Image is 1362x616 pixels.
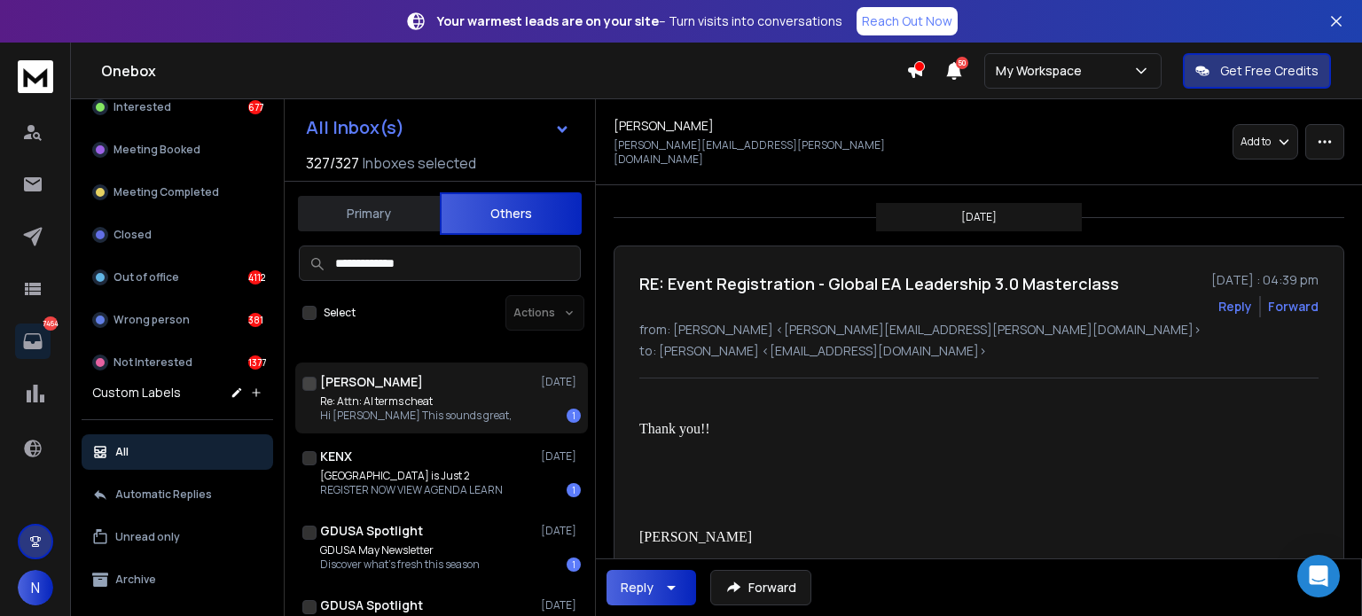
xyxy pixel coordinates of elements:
button: Out of office4112 [82,260,273,295]
p: to: [PERSON_NAME] <[EMAIL_ADDRESS][DOMAIN_NAME]> [639,342,1319,360]
button: All [82,434,273,470]
p: Archive [115,573,156,587]
p: [GEOGRAPHIC_DATA] is Just 2 [320,469,503,483]
button: Closed [82,217,273,253]
a: Reach Out Now [857,7,958,35]
button: Forward [710,570,811,605]
div: Open Intercom Messenger [1297,555,1340,597]
p: GDUSA May Newsletter [320,543,480,558]
p: Re: Attn: AI terms cheat [320,394,512,409]
button: Reply [1218,298,1252,316]
p: Reach Out Now [862,12,952,30]
h3: Inboxes selected [363,152,476,174]
p: All [115,445,129,459]
p: Hi [PERSON_NAME] This sounds great, [320,409,512,423]
p: Discover what's fresh this season [320,558,480,572]
h1: [PERSON_NAME] [320,373,423,391]
button: Meeting Completed [82,175,273,210]
button: All Inbox(s) [292,110,584,145]
h1: All Inbox(s) [306,119,404,136]
span: Thank you!! [639,421,710,436]
h1: [PERSON_NAME] [614,117,714,135]
p: Automatic Replies [115,487,212,502]
h1: RE: Event Registration - Global EA Leadership 3.0 Masterclass [639,271,1119,296]
p: from: [PERSON_NAME] <[PERSON_NAME][EMAIL_ADDRESS][PERSON_NAME][DOMAIN_NAME]> [639,321,1319,339]
p: [DATE] : 04:39 pm [1211,271,1319,289]
div: 381 [248,313,262,327]
p: Wrong person [113,313,190,327]
button: N [18,570,53,605]
p: – Turn visits into conversations [437,12,842,30]
button: Unread only [82,519,273,555]
button: Primary [298,194,440,233]
p: [PERSON_NAME][EMAIL_ADDRESS][PERSON_NAME][DOMAIN_NAME] [614,138,974,167]
div: 1 [567,483,581,497]
p: [DATE] [541,598,581,612]
span: 327 / 327 [306,152,359,174]
p: Closed [113,228,152,242]
p: [DATE] [961,210,997,224]
button: Get Free Credits [1183,53,1331,89]
button: Others [440,192,582,235]
p: [DATE] [541,375,581,389]
span: [PERSON_NAME] [639,529,752,544]
h1: GDUSA Spotlight [320,522,423,540]
p: [DATE] [541,524,581,538]
button: Archive [82,562,273,597]
p: Interested [113,100,171,114]
button: Meeting Booked [82,132,273,168]
button: Reply [607,570,696,605]
div: 1377 [248,355,262,370]
p: [DATE] [541,449,581,464]
h3: Custom Labels [92,384,181,402]
strong: Your warmest leads are on your site [437,12,659,29]
a: 7464 [15,324,51,359]
p: Out of office [113,270,179,285]
img: logo [18,60,53,93]
p: Meeting Booked [113,143,200,157]
h1: Onebox [101,60,906,82]
button: Not Interested1377 [82,345,273,380]
p: Add to [1241,135,1271,149]
span: 50 [956,57,968,69]
div: Forward [1268,298,1319,316]
label: Select [324,306,356,320]
button: Interested677 [82,90,273,125]
h1: KENX [320,448,352,465]
div: Reply [621,579,654,597]
p: Meeting Completed [113,185,219,199]
p: My Workspace [996,62,1089,80]
div: 4112 [248,270,262,285]
p: Get Free Credits [1220,62,1319,80]
div: 1 [567,558,581,572]
p: Not Interested [113,355,192,370]
div: 677 [248,100,262,114]
p: REGISTER NOW VIEW AGENDA LEARN [320,483,503,497]
button: Wrong person381 [82,302,273,338]
h1: GDUSA Spotlight [320,597,423,614]
div: 1 [567,409,581,423]
button: Automatic Replies [82,477,273,512]
p: Unread only [115,530,180,544]
p: 7464 [43,316,58,331]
